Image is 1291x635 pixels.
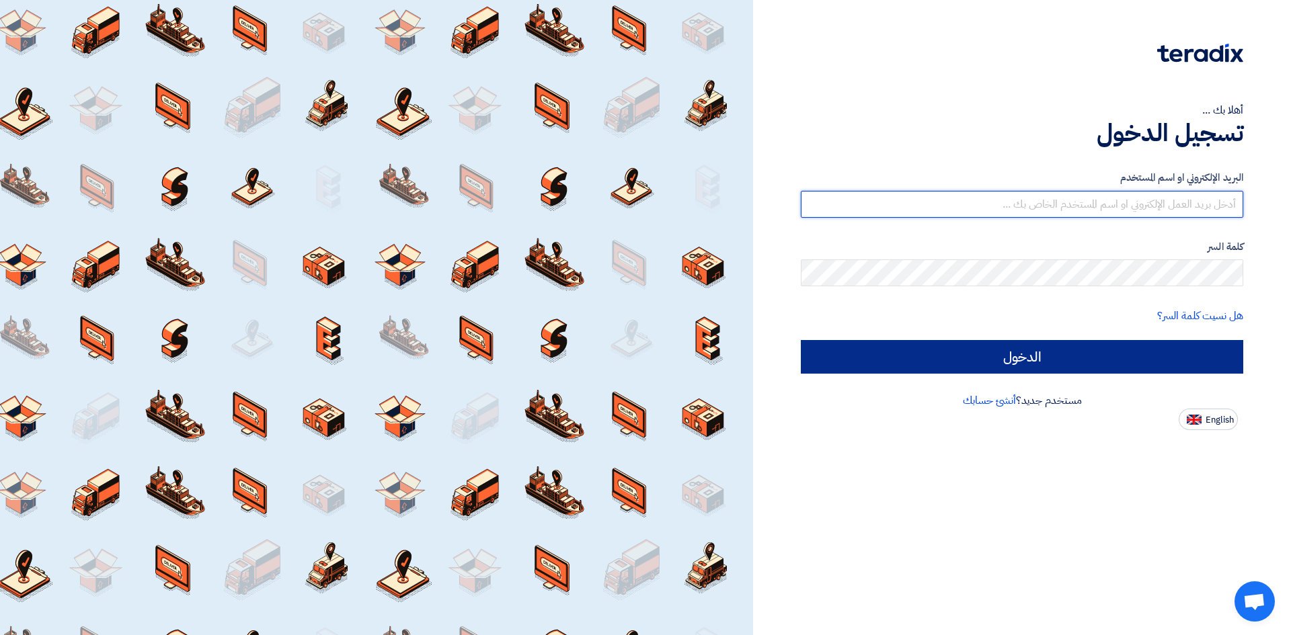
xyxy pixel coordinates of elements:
a: أنشئ حسابك [963,392,1016,409]
input: الدخول [801,340,1243,374]
label: كلمة السر [801,239,1243,255]
a: هل نسيت كلمة السر؟ [1157,308,1243,324]
div: أهلا بك ... [801,102,1243,118]
div: مستخدم جديد؟ [801,392,1243,409]
button: English [1179,409,1238,430]
img: en-US.png [1187,415,1202,425]
label: البريد الإلكتروني او اسم المستخدم [801,170,1243,185]
span: English [1206,415,1234,425]
input: أدخل بريد العمل الإلكتروني او اسم المستخدم الخاص بك ... [801,191,1243,218]
img: Teradix logo [1157,44,1243,62]
a: Open chat [1235,581,1275,622]
h1: تسجيل الدخول [801,118,1243,148]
